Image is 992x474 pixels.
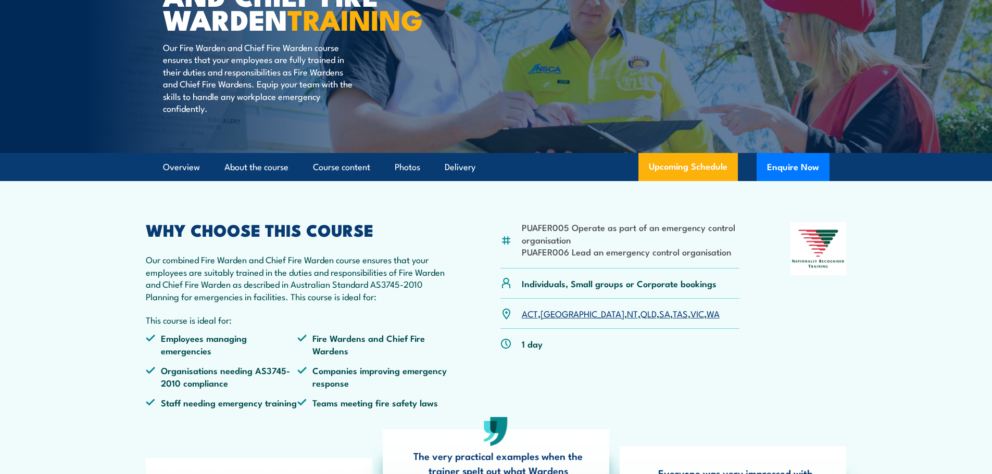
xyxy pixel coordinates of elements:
[690,307,704,319] a: VIC
[224,153,288,181] a: About the course
[707,307,720,319] a: WA
[313,153,370,181] a: Course content
[757,153,830,181] button: Enquire Now
[659,307,670,319] a: SA
[522,308,720,319] p: , , , , , , ,
[163,153,200,181] a: Overview
[522,307,538,319] a: ACT
[641,307,657,319] a: QLD
[297,396,449,408] li: Teams meeting fire safety laws
[146,364,298,389] li: Organisations needing AS3745-2010 compliance
[146,314,450,326] p: This course is ideal for:
[522,277,717,289] p: Individuals, Small groups or Corporate bookings
[297,332,449,356] li: Fire Wardens and Chief Fire Wardens
[395,153,420,181] a: Photos
[522,338,543,350] p: 1 day
[146,396,298,408] li: Staff needing emergency training
[790,222,847,275] img: Nationally Recognised Training logo.
[163,41,353,114] p: Our Fire Warden and Chief Fire Warden course ensures that your employees are fully trained in the...
[146,332,298,356] li: Employees managing emergencies
[638,153,738,181] a: Upcoming Schedule
[297,364,449,389] li: Companies improving emergency response
[541,307,624,319] a: [GEOGRAPHIC_DATA]
[627,307,638,319] a: NT
[146,222,450,237] h2: WHY CHOOSE THIS COURSE
[445,153,475,181] a: Delivery
[522,221,740,246] li: PUAFER005 Operate as part of an emergency control organisation
[522,246,740,258] li: PUAFER006 Lead an emergency control organisation
[673,307,688,319] a: TAS
[146,253,450,302] p: Our combined Fire Warden and Chief Fire Warden course ensures that your employees are suitably tr...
